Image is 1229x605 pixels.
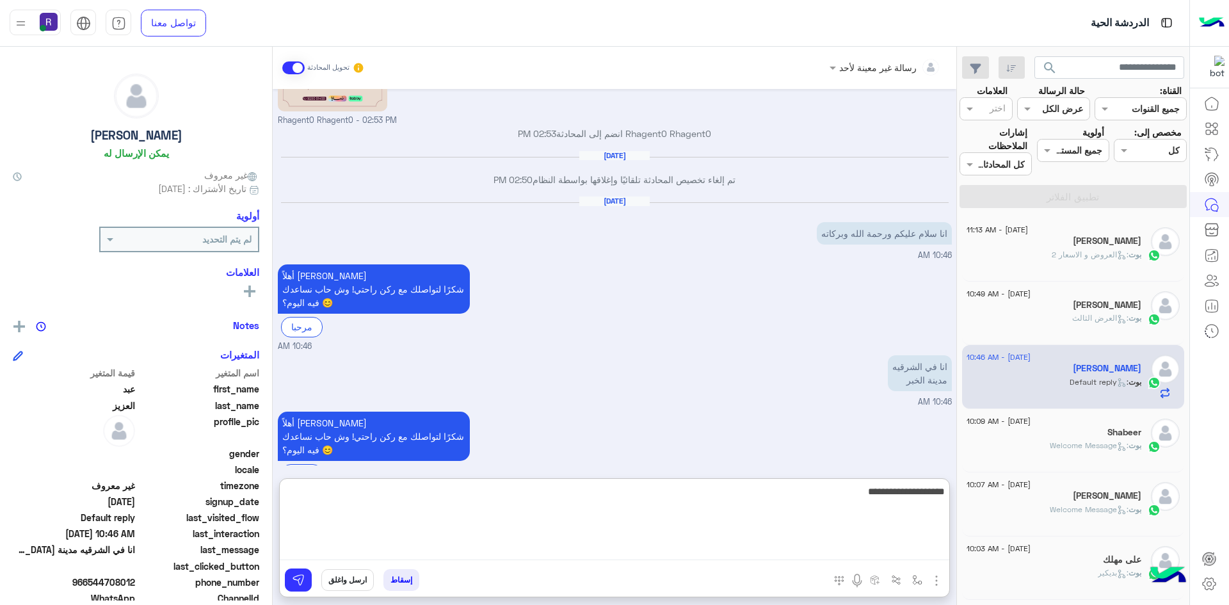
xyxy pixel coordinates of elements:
h6: [DATE] [579,197,650,206]
span: [DATE] - 10:09 AM [967,415,1031,427]
span: profile_pic [138,415,260,444]
span: بوت [1129,504,1141,514]
img: Logo [1199,10,1225,36]
span: غير معروف [13,479,135,492]
span: 2025-08-07T11:46:48.06Z [13,495,135,508]
div: مرحبا [281,317,323,337]
button: إسقاط [383,569,419,591]
span: عبد [13,382,135,396]
img: tab [111,16,126,31]
span: 10:46 AM [918,397,952,407]
img: select flow [912,575,922,585]
span: signup_date [138,495,260,508]
span: 10:46 AM [278,341,312,353]
span: first_name [138,382,260,396]
img: WhatsApp [1148,376,1161,389]
span: : العروض و الاسعار 2 [1052,250,1129,259]
span: phone_number [138,576,260,589]
img: WhatsApp [1148,504,1161,517]
label: إشارات الملاحظات [960,125,1027,153]
span: : Default reply [1070,377,1129,387]
button: create order [865,569,886,590]
span: 02:50 PM [494,174,533,185]
span: اسم المتغير [138,366,260,380]
span: null [13,463,135,476]
h6: أولوية [236,210,259,222]
img: create order [870,575,880,585]
span: 2 [13,592,135,605]
img: add [13,321,25,332]
span: غير معروف [204,168,259,182]
h5: MOHAMMED [1073,236,1141,246]
h5: على مهلك [1103,554,1141,565]
img: tab [76,16,91,31]
p: Rhagent0 Rhagent0 انضم إلى المحادثة [278,127,952,140]
span: null [13,560,135,573]
span: بوت [1129,250,1141,259]
span: : Welcome Message [1050,504,1129,514]
p: الدردشة الحية [1091,15,1149,32]
p: 10/8/2025, 10:46 AM [278,412,470,461]
h6: المتغيرات [220,349,259,360]
h5: سعد بن جلعود [1073,300,1141,311]
div: مرحبا [281,464,323,484]
h6: Notes [233,319,259,331]
a: tab [106,10,131,36]
h5: Shabeer [1107,427,1141,438]
span: [DATE] - 10:07 AM [967,479,1031,490]
img: tab [1159,15,1175,31]
span: last_visited_flow [138,511,260,524]
img: make a call [834,576,844,586]
span: 2025-08-10T07:46:51.664Z [13,527,135,540]
span: gender [138,447,260,460]
img: Trigger scenario [891,575,901,585]
span: 10:46 AM [918,250,952,260]
img: notes [36,321,46,332]
span: [DATE] - 10:49 AM [967,288,1031,300]
span: last_interaction [138,527,260,540]
span: locale [138,463,260,476]
span: [DATE] - 11:13 AM [967,224,1028,236]
img: WhatsApp [1148,313,1161,326]
label: أولوية [1082,125,1104,139]
button: Trigger scenario [886,569,907,590]
span: : العرض الثالث [1072,313,1129,323]
span: last_message [138,543,260,556]
span: Rhagent0 Rhagent0 - 02:53 PM [278,115,397,127]
p: 10/8/2025, 10:46 AM [278,264,470,314]
span: ChannelId [138,592,260,605]
img: send attachment [929,573,944,588]
h6: [DATE] [579,151,650,160]
button: select flow [907,569,928,590]
small: تحويل المحادثة [307,63,349,73]
span: [DATE] - 10:03 AM [967,543,1031,554]
span: انا في الشرقيه مدينة الخبر [13,543,135,556]
img: defaultAdmin.png [1151,482,1180,511]
span: search [1042,60,1057,76]
img: defaultAdmin.png [1151,355,1180,383]
img: hulul-logo.png [1146,554,1191,599]
p: 10/8/2025, 10:46 AM [817,222,952,245]
span: بوت [1129,313,1141,323]
h5: [PERSON_NAME] [90,128,182,143]
img: profile [13,15,29,31]
span: 966544708012 [13,576,135,589]
label: حالة الرسالة [1038,84,1085,97]
span: : Welcome Message [1050,440,1129,450]
img: 322853014244696 [1201,56,1225,79]
img: defaultAdmin.png [1151,419,1180,448]
span: [DATE] - 10:46 AM [967,351,1031,363]
img: defaultAdmin.png [1151,291,1180,320]
h5: ابراهيم [1073,490,1141,501]
h5: عبد العزيز [1073,363,1141,374]
span: null [13,447,135,460]
img: defaultAdmin.png [115,74,158,118]
img: WhatsApp [1148,440,1161,453]
span: Default reply [13,511,135,524]
span: بوت [1129,568,1141,577]
img: defaultAdmin.png [103,415,135,447]
h6: يمكن الإرسال له [104,147,169,159]
span: بوت [1129,440,1141,450]
span: timezone [138,479,260,492]
img: WhatsApp [1148,249,1161,262]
